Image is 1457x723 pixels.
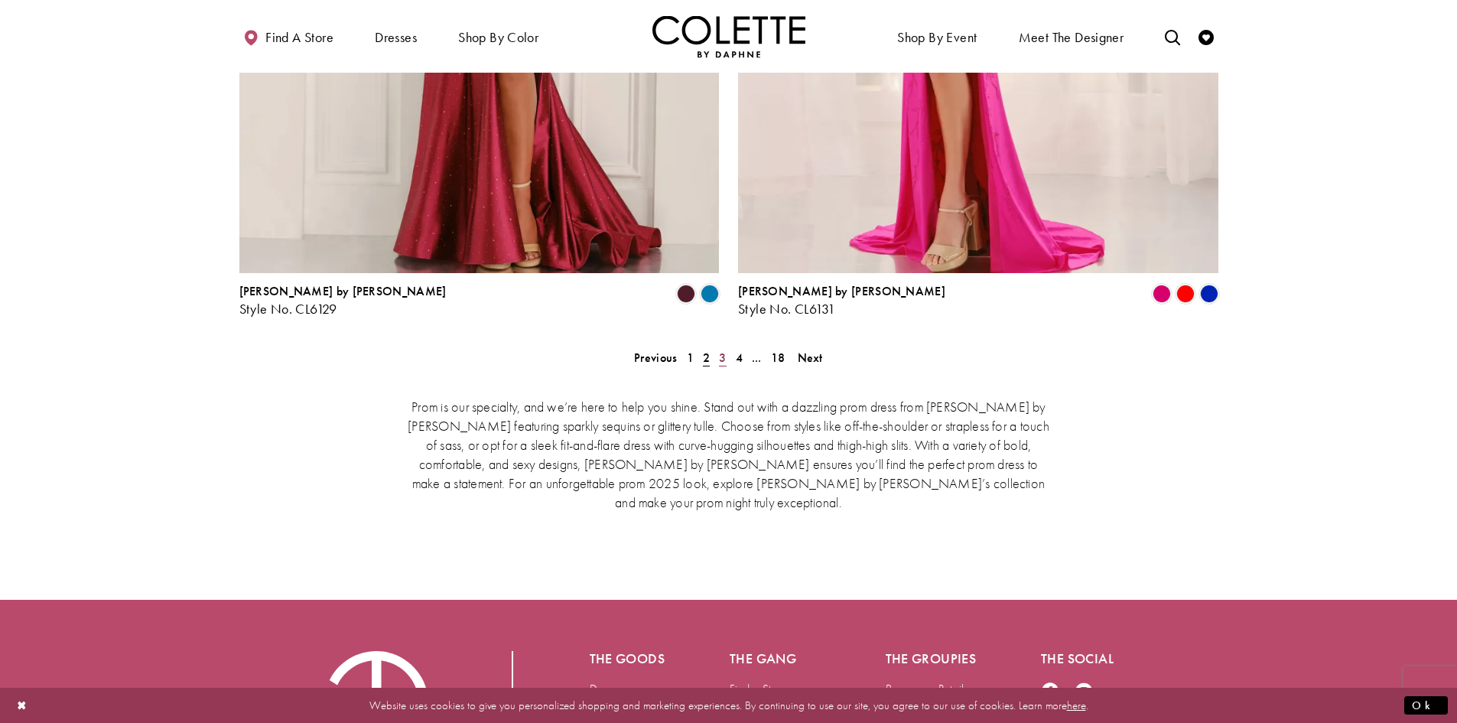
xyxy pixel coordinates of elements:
span: ... [752,350,762,366]
i: Magenta [1153,285,1171,303]
span: 18 [771,350,785,366]
span: Shop by color [458,30,538,45]
span: Next [798,350,823,366]
i: Royal Blue [1200,285,1218,303]
a: Become a Retailer [886,681,974,697]
div: Colette by Daphne Style No. CL6129 [239,285,447,317]
span: Shop By Event [897,30,977,45]
h5: The social [1041,651,1136,666]
span: Previous [634,350,677,366]
a: Find a Store [730,681,788,697]
img: Colette by Daphne [652,15,805,57]
i: Peacock [701,285,719,303]
a: Dresses [590,681,626,697]
a: 4 [731,347,747,369]
a: Toggle search [1161,15,1184,57]
span: Style No. CL6131 [738,300,835,318]
span: Dresses [375,30,417,45]
span: Style No. CL6129 [239,300,337,318]
a: Visit Home Page [652,15,805,57]
span: 1 [687,350,694,366]
span: 4 [736,350,743,366]
i: Red [1176,285,1195,303]
a: 18 [766,347,790,369]
a: ... [747,347,766,369]
span: Current page [698,347,714,369]
span: Dresses [371,15,421,57]
a: Find a store [239,15,337,57]
a: 1 [682,347,698,369]
a: Meet the designer [1015,15,1128,57]
h5: The goods [590,651,669,666]
a: Next Page [793,347,828,369]
span: Meet the designer [1019,30,1124,45]
a: here [1067,697,1086,712]
a: Visit our Facebook - Opens in new tab [1041,682,1059,702]
a: 3 [714,347,730,369]
p: Prom is our specialty, and we’re here to help you shine. Stand out with a dazzling prom dress fro... [404,397,1054,512]
div: Colette by Daphne Style No. CL6131 [738,285,945,317]
button: Submit Dialog [1404,695,1448,715]
a: Visit our Instagram - Opens in new tab [1075,682,1093,702]
span: [PERSON_NAME] by [PERSON_NAME] [738,283,945,299]
span: Find a store [265,30,333,45]
span: Shop By Event [893,15,981,57]
h5: The groupies [886,651,981,666]
a: Check Wishlist [1195,15,1218,57]
span: 2 [703,350,710,366]
p: Website uses cookies to give you personalized shopping and marketing experiences. By continuing t... [110,695,1347,715]
span: [PERSON_NAME] by [PERSON_NAME] [239,283,447,299]
button: Close Dialog [9,692,35,718]
span: 3 [719,350,726,366]
h5: The gang [730,651,824,666]
i: Merlot [677,285,695,303]
a: Prev Page [629,347,681,369]
span: Shop by color [454,15,542,57]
